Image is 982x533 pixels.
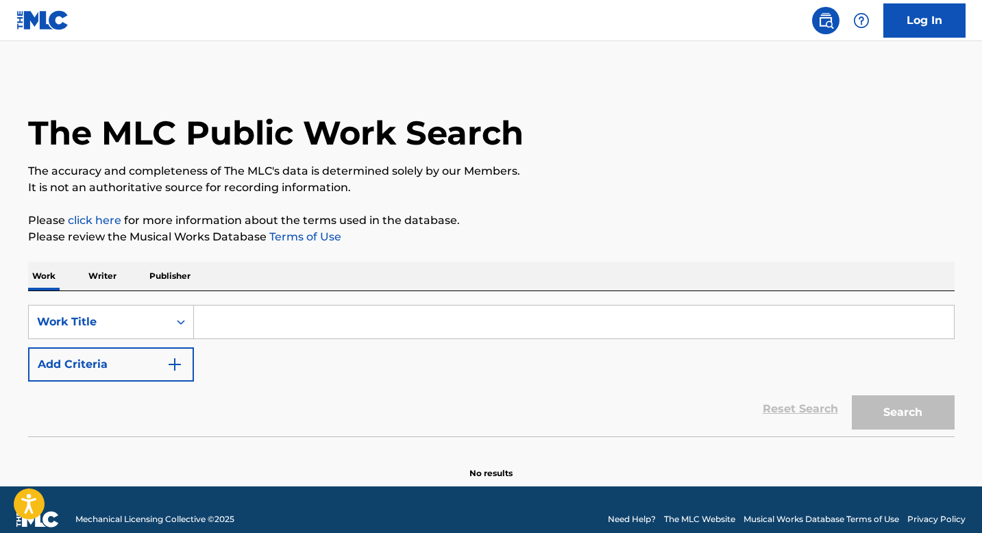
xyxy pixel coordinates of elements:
h1: The MLC Public Work Search [28,112,524,153]
span: Mechanical Licensing Collective © 2025 [75,513,234,525]
img: search [818,12,834,29]
div: Work Title [37,314,160,330]
p: Work [28,262,60,290]
div: Help [848,7,875,34]
p: Writer [84,262,121,290]
p: Please review the Musical Works Database [28,229,955,245]
p: The accuracy and completeness of The MLC's data is determined solely by our Members. [28,163,955,179]
a: Musical Works Database Terms of Use [744,513,899,525]
a: Public Search [812,7,839,34]
img: logo [16,511,59,528]
p: Please for more information about the terms used in the database. [28,212,955,229]
img: 9d2ae6d4665cec9f34b9.svg [167,356,183,373]
a: Need Help? [608,513,656,525]
p: It is not an authoritative source for recording information. [28,179,955,196]
a: Privacy Policy [907,513,966,525]
img: help [853,12,870,29]
a: Terms of Use [267,230,341,243]
a: click here [68,214,121,227]
button: Add Criteria [28,347,194,382]
img: MLC Logo [16,10,69,30]
p: No results [469,451,513,480]
form: Search Form [28,305,955,436]
a: The MLC Website [664,513,735,525]
iframe: Chat Widget [913,467,982,533]
p: Publisher [145,262,195,290]
a: Log In [883,3,966,38]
